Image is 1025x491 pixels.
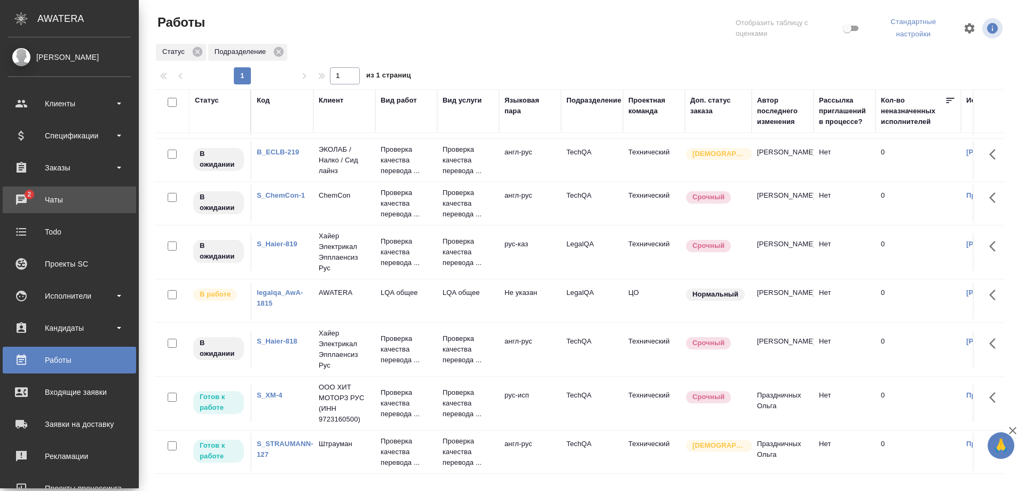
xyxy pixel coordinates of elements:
button: Здесь прячутся важные кнопки [983,142,1008,167]
p: Проверка качества перевода ... [443,333,494,365]
div: Клиент [319,95,343,106]
span: Работы [155,14,205,31]
div: Проекты SC [8,256,131,272]
td: 0 [876,233,961,271]
td: 0 [876,433,961,471]
p: Срочный [692,392,724,402]
div: Чаты [8,192,131,208]
p: Проверка качества перевода ... [381,387,432,419]
button: 🙏 [988,432,1014,459]
p: LQA общее [443,287,494,298]
span: 2 [21,189,37,200]
td: англ-рус [499,142,561,179]
p: Статус [162,46,188,57]
div: Исполнитель назначен, приступать к работе пока рано [192,336,245,361]
div: Подразделение [566,95,621,106]
td: Технический [623,185,685,222]
p: Проверка качества перевода ... [381,236,432,268]
td: [PERSON_NAME] [752,331,814,368]
span: Настроить таблицу [957,15,982,41]
div: Языковая пара [504,95,556,116]
button: Здесь прячутся важные кнопки [983,233,1008,259]
p: Готов к работе [200,440,238,462]
a: S_Haier-818 [257,337,297,345]
div: Исполнитель может приступить к работе [192,390,245,415]
td: Нет [814,385,876,422]
p: В ожидании [200,240,238,262]
td: Праздничных Ольга [752,433,814,471]
p: Хайер Электрикал Эпплаенсиз Рус [319,328,370,371]
div: Вид работ [381,95,417,106]
p: В работе [200,289,231,300]
a: Проекты SC [3,251,136,277]
td: Нет [814,142,876,179]
td: 0 [876,282,961,319]
p: В ожидании [200,149,238,170]
td: [PERSON_NAME] [752,185,814,222]
td: LegalQA [561,282,623,319]
div: Вид услуги [443,95,482,106]
div: Статус [195,95,219,106]
td: англ-рус [499,331,561,368]
td: англ-рус [499,185,561,222]
td: Технический [623,433,685,471]
div: Спецификации [8,128,131,144]
td: Технический [623,142,685,179]
div: Рекламации [8,448,131,464]
p: Готов к работе [200,392,238,413]
div: Доп. статус заказа [690,95,746,116]
td: ЦО [623,282,685,319]
p: В ожидании [200,338,238,359]
div: Исполнитель выполняет работу [192,287,245,302]
div: Рассылка приглашений в процессе? [819,95,870,127]
td: TechQA [561,433,623,471]
div: Исполнитель [966,95,1013,106]
p: В ожидании [200,192,238,213]
td: TechQA [561,185,623,222]
p: Проверка качества перевода ... [443,387,494,419]
td: рус-каз [499,233,561,271]
div: Входящие заявки [8,384,131,400]
p: Срочный [692,338,724,348]
p: [DEMOGRAPHIC_DATA] [692,440,746,451]
p: Проверка качества перевода ... [443,436,494,468]
div: AWATERA [37,8,139,29]
a: Рекламации [3,443,136,470]
p: Хайер Электрикал Эпплаенсиз Рус [319,231,370,274]
td: Технический [623,385,685,422]
div: split button [870,14,957,43]
a: S_XM-4 [257,391,282,399]
div: Исполнитель назначен, приступать к работе пока рано [192,239,245,264]
a: 2Чаты [3,186,136,213]
div: Код [257,95,270,106]
p: LQA общее [381,287,432,298]
p: Срочный [692,192,724,202]
td: 0 [876,385,961,422]
td: рус-исп [499,385,561,422]
td: 0 [876,331,961,368]
td: [PERSON_NAME] [752,142,814,179]
a: S_STRAUMANN-127 [257,440,313,458]
p: ЭКОЛАБ / Налко / Сид лайнз [319,144,370,176]
div: Кол-во неназначенных исполнителей [881,95,945,127]
a: S_ChemCon-1 [257,191,305,199]
a: Todo [3,219,136,245]
p: ООО ХИТ МОТОРЗ РУС (ИНН 9723160500) [319,382,370,425]
div: Проектная команда [628,95,680,116]
button: Здесь прячутся важные кнопки [983,185,1008,211]
div: Работы [8,352,131,368]
td: англ-рус [499,433,561,471]
p: Подразделение [215,46,270,57]
p: Нормальный [692,289,738,300]
div: Исполнитель назначен, приступать к работе пока рано [192,147,245,172]
td: 0 [876,142,961,179]
td: [PERSON_NAME] [752,233,814,271]
td: TechQA [561,142,623,179]
button: Здесь прячутся важные кнопки [983,331,1008,356]
td: Нет [814,331,876,368]
span: Отобразить таблицу с оценками [736,18,841,39]
p: [DEMOGRAPHIC_DATA] [692,149,746,159]
button: Здесь прячутся важные кнопки [983,282,1008,308]
td: [PERSON_NAME] [752,282,814,319]
button: Здесь прячутся важные кнопки [983,385,1008,410]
